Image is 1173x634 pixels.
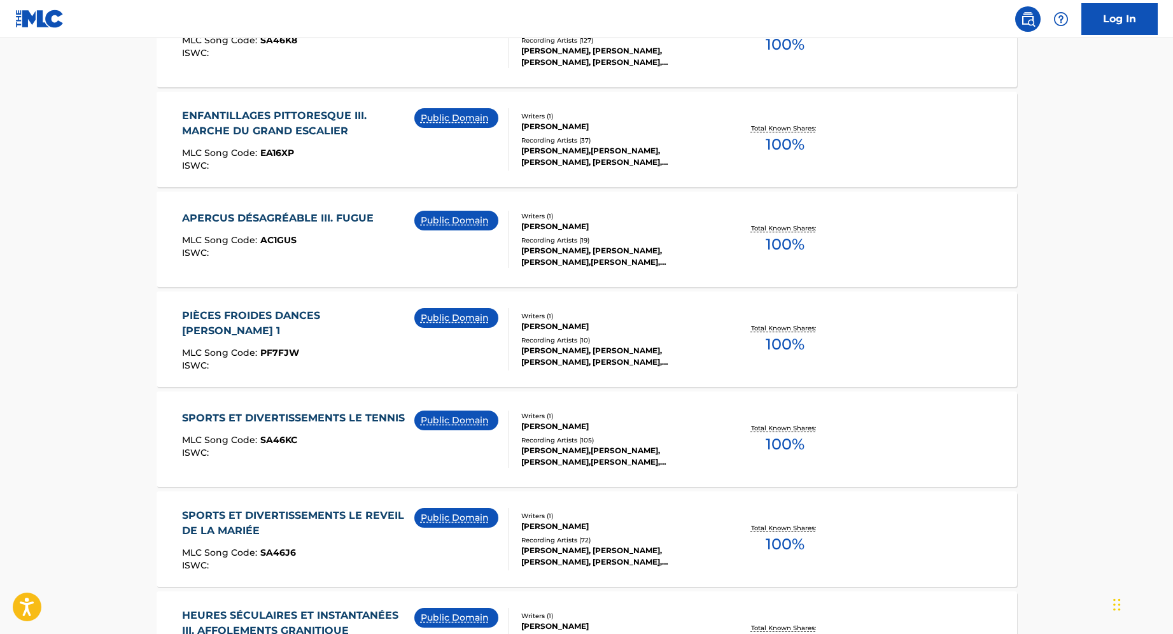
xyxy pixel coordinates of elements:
[421,311,492,325] p: Public Domain
[157,292,1017,387] a: PIÈCES FROIDES DANCES [PERSON_NAME] 1MLC Song Code:PF7FJWISWC:Public DomainWriters (1)[PERSON_NAM...
[751,423,819,433] p: Total Known Shares:
[421,414,492,427] p: Public Domain
[421,611,492,624] p: Public Domain
[521,345,713,368] div: [PERSON_NAME], [PERSON_NAME],[PERSON_NAME], [PERSON_NAME], [PERSON_NAME], [PERSON_NAME]
[182,160,212,171] span: ISWC :
[766,533,804,556] span: 100 %
[521,411,713,421] div: Writers ( 1 )
[182,308,414,339] div: PIÈCES FROIDES DANCES [PERSON_NAME] 1
[521,445,713,468] div: [PERSON_NAME],[PERSON_NAME], [PERSON_NAME],[PERSON_NAME], [PERSON_NAME], [PERSON_NAME],[PERSON_NA...
[751,223,819,233] p: Total Known Shares:
[1113,586,1121,624] div: Drag
[751,623,819,633] p: Total Known Shares:
[157,491,1017,587] a: SPORTS ET DIVERTISSEMENTS LE REVEIL DE LA MARIÉEMLC Song Code:SA46J6ISWC:Public DomainWriters (1)...
[182,360,212,371] span: ISWC :
[766,433,804,456] span: 100 %
[260,547,296,558] span: SA46J6
[521,545,713,568] div: [PERSON_NAME], [PERSON_NAME],[PERSON_NAME], [PERSON_NAME], [PERSON_NAME],[PERSON_NAME], [PERSON_N...
[766,33,804,56] span: 100 %
[182,47,212,59] span: ISWC :
[521,435,713,445] div: Recording Artists ( 105 )
[182,234,260,246] span: MLC Song Code :
[521,121,713,132] div: [PERSON_NAME]
[15,10,64,28] img: MLC Logo
[1109,573,1173,634] iframe: Chat Widget
[182,560,212,571] span: ISWC :
[260,147,294,158] span: EA16XP
[260,347,299,358] span: PF7FJW
[521,221,713,232] div: [PERSON_NAME]
[521,145,713,168] div: [PERSON_NAME],[PERSON_NAME], [PERSON_NAME], [PERSON_NAME], [PERSON_NAME], [PERSON_NAME]
[421,111,492,125] p: Public Domain
[182,411,411,426] div: SPORTS ET DIVERTISSEMENTS LE TENNIS
[260,34,297,46] span: SA46K8
[521,36,713,45] div: Recording Artists ( 127 )
[751,323,819,333] p: Total Known Shares:
[521,236,713,245] div: Recording Artists ( 19 )
[521,111,713,121] div: Writers ( 1 )
[521,321,713,332] div: [PERSON_NAME]
[521,136,713,145] div: Recording Artists ( 37 )
[521,535,713,545] div: Recording Artists ( 72 )
[182,347,260,358] span: MLC Song Code :
[766,233,804,256] span: 100 %
[521,211,713,221] div: Writers ( 1 )
[521,511,713,521] div: Writers ( 1 )
[182,547,260,558] span: MLC Song Code :
[182,247,212,258] span: ISWC :
[260,234,297,246] span: AC1GUS
[182,34,260,46] span: MLC Song Code :
[182,447,212,458] span: ISWC :
[182,508,414,539] div: SPORTS ET DIVERTISSEMENTS LE REVEIL DE LA MARIÉE
[521,335,713,345] div: Recording Artists ( 10 )
[521,245,713,268] div: [PERSON_NAME], [PERSON_NAME], [PERSON_NAME],[PERSON_NAME],[PERSON_NAME], [PERSON_NAME],[PERSON_NA...
[521,611,713,621] div: Writers ( 1 )
[751,523,819,533] p: Total Known Shares:
[1020,11,1036,27] img: search
[751,123,819,133] p: Total Known Shares:
[157,92,1017,187] a: ENFANTILLAGES PITTORESQUE III. MARCHE DU GRAND ESCALIERMLC Song Code:EA16XPISWC:Public DomainWrit...
[421,214,492,227] p: Public Domain
[521,311,713,321] div: Writers ( 1 )
[260,434,297,446] span: SA46KC
[182,108,414,139] div: ENFANTILLAGES PITTORESQUE III. MARCHE DU GRAND ESCALIER
[521,521,713,532] div: [PERSON_NAME]
[421,511,492,525] p: Public Domain
[157,391,1017,487] a: SPORTS ET DIVERTISSEMENTS LE TENNISMLC Song Code:SA46KCISWC:Public DomainWriters (1)[PERSON_NAME]...
[521,45,713,68] div: [PERSON_NAME], [PERSON_NAME], [PERSON_NAME], [PERSON_NAME],[PERSON_NAME], [PERSON_NAME],[PERSON_N...
[182,434,260,446] span: MLC Song Code :
[157,192,1017,287] a: APERCUS DÉSAGRÉABLE III. FUGUEMLC Song Code:AC1GUSISWC:Public DomainWriters (1)[PERSON_NAME]Recor...
[521,621,713,632] div: [PERSON_NAME]
[182,147,260,158] span: MLC Song Code :
[1048,6,1074,32] div: Help
[1015,6,1041,32] a: Public Search
[766,333,804,356] span: 100 %
[182,211,380,226] div: APERCUS DÉSAGRÉABLE III. FUGUE
[1081,3,1158,35] a: Log In
[521,421,713,432] div: [PERSON_NAME]
[766,133,804,156] span: 100 %
[1053,11,1069,27] img: help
